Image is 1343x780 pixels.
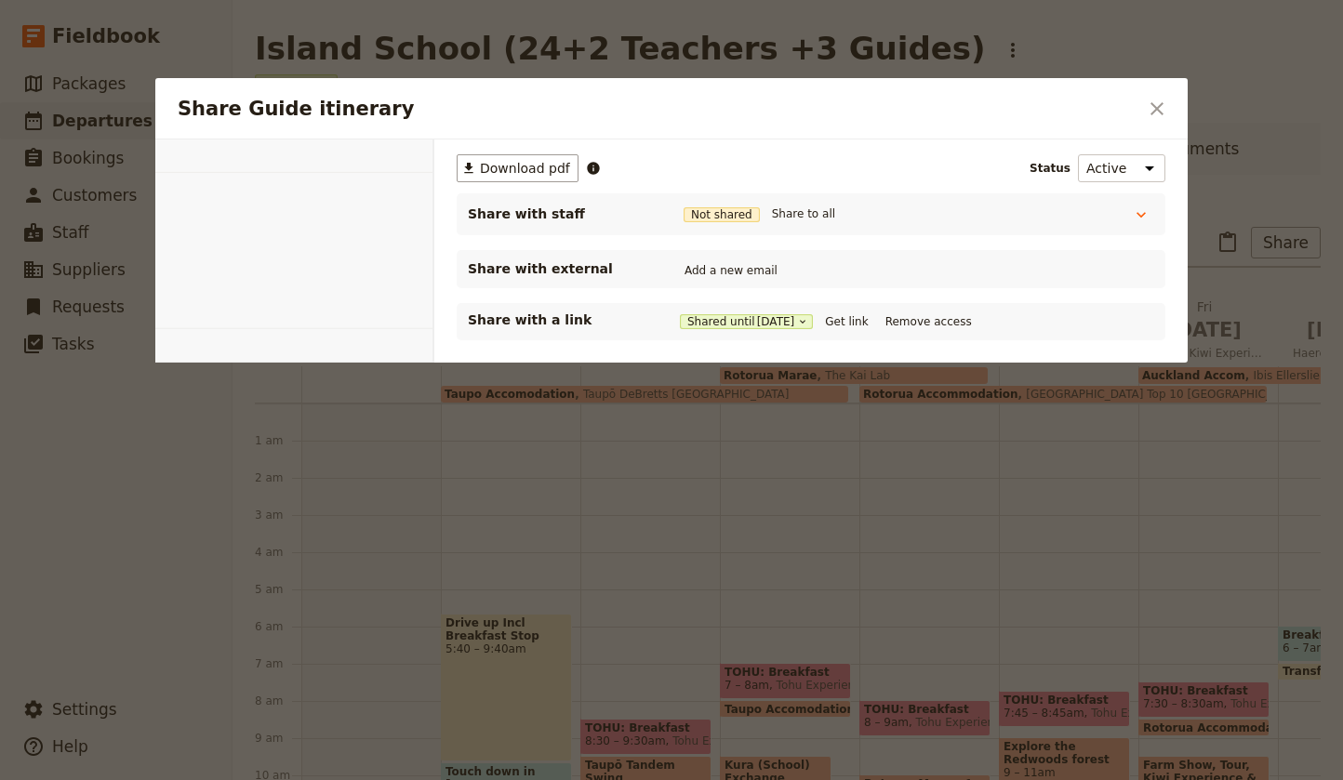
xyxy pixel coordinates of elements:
[468,259,654,278] span: Share with external
[457,154,578,182] button: ​Download pdf
[1078,154,1165,182] select: Status
[468,311,654,329] p: Share with a link
[680,314,813,329] button: Shared until[DATE]
[1141,93,1173,125] button: Close dialog
[767,204,840,224] button: Share to all
[757,314,795,329] span: [DATE]
[684,207,760,222] span: Not shared
[178,95,1137,123] h2: Share Guide itinerary
[1030,161,1070,176] span: Status
[480,159,570,178] span: Download pdf
[468,205,654,223] span: Share with staff
[680,260,782,281] button: Add a new email
[881,311,977,332] button: Remove access
[820,311,872,332] button: Get link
